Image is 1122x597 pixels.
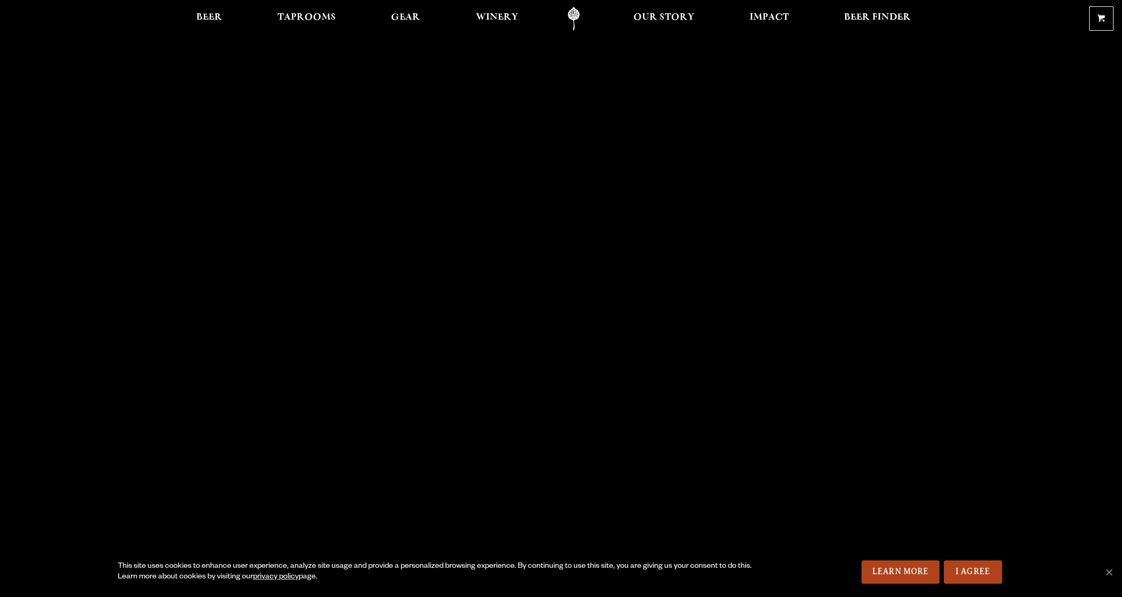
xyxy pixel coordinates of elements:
a: privacy policy [253,573,299,582]
span: Impact [750,13,789,22]
span: Beer [196,13,222,22]
div: This site uses cookies to enhance user experience, analyze site usage and provide a personalized ... [118,561,759,583]
a: Impact [743,7,796,31]
a: Beer [189,7,229,31]
a: I Agree [944,560,1002,584]
a: Beer Finder [837,7,918,31]
span: Gear [391,13,420,22]
a: Odell Home [554,7,594,31]
span: No [1103,567,1114,577]
a: Our Story [627,7,701,31]
span: Taprooms [277,13,336,22]
a: Winery [469,7,525,31]
span: Beer Finder [844,13,911,22]
span: Winery [476,13,518,22]
a: Gear [384,7,427,31]
a: Learn More [862,560,940,584]
span: Our Story [633,13,694,22]
a: Taprooms [271,7,343,31]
